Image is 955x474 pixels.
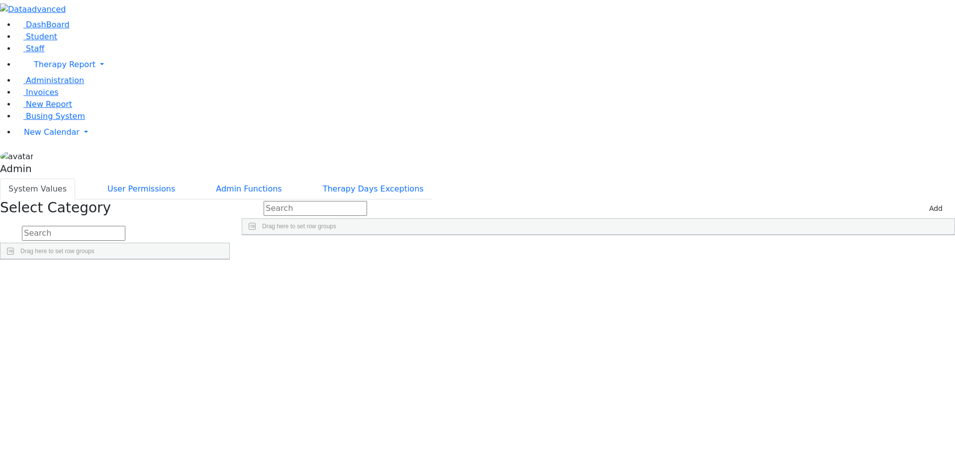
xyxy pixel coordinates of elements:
span: Administration [26,76,84,85]
a: Staff [16,44,44,53]
span: Invoices [26,88,59,97]
a: Invoices [16,88,59,97]
button: Add [925,201,947,216]
span: Therapy Report [34,60,95,69]
a: Administration [16,76,84,85]
span: New Report [26,99,72,109]
span: Student [26,32,57,41]
span: New Calendar [24,127,80,137]
input: Search [264,201,367,216]
span: Drag here to set row groups [20,248,95,255]
a: New Calendar [16,122,955,142]
a: Student [16,32,57,41]
button: Admin Functions [207,179,290,199]
a: Therapy Report [16,55,955,75]
span: DashBoard [26,20,70,29]
a: New Report [16,99,72,109]
span: Drag here to set row groups [262,223,336,230]
a: Busing System [16,111,85,121]
input: Search [22,226,125,241]
span: Busing System [26,111,85,121]
a: DashBoard [16,20,70,29]
span: Staff [26,44,44,53]
button: User Permissions [99,179,184,199]
button: Therapy Days Exceptions [314,179,432,199]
